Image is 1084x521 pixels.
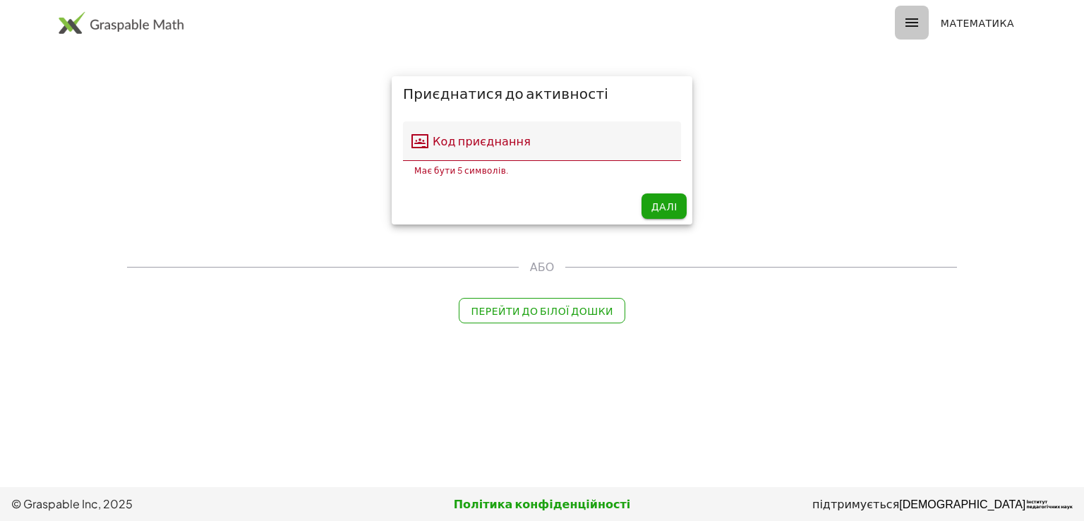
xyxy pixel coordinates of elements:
[530,259,555,274] font: АБО
[365,496,718,513] a: Політика конфіденційності
[941,16,1014,29] font: Математика
[454,496,631,511] font: Політика конфіденційності
[899,498,1025,510] font: [DEMOGRAPHIC_DATA]
[642,193,687,219] button: Далі
[651,200,677,212] font: Далі
[812,496,899,511] font: підтримується
[414,165,509,176] font: Має бути 5 символів.
[459,298,625,323] button: Перейти до білої дошки
[899,496,1073,513] a: [DEMOGRAPHIC_DATA]Інститутпедагогічних наук
[403,84,608,102] font: Приєднатися до активності
[11,496,133,511] font: © Graspable Inc, 2025
[471,304,613,317] font: Перейти до білої дошки
[1027,504,1073,509] font: педагогічних наук
[1027,499,1048,504] font: Інститут
[929,10,1025,35] button: Математика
